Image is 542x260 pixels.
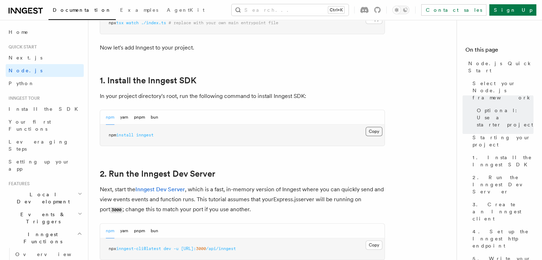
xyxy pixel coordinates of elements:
a: Leveraging Steps [6,135,84,155]
a: 1. Install the Inngest SDK [100,76,196,85]
span: Overview [15,251,89,257]
span: Optional: Use a starter project [477,107,533,128]
span: 3000 [196,246,206,251]
button: npm [106,224,114,238]
a: Python [6,77,84,90]
a: Sign Up [489,4,536,16]
a: Next.js [6,51,84,64]
a: Examples [116,2,162,19]
span: Leveraging Steps [9,139,69,152]
button: bun [151,224,158,238]
span: npx [109,246,116,251]
button: Toggle dark mode [392,6,409,14]
button: pnpm [134,224,145,238]
span: Next.js [9,55,42,61]
span: npx [109,20,116,25]
span: Node.js Quick Start [468,60,533,74]
button: Copy [366,240,382,250]
span: Python [9,80,35,86]
kbd: Ctrl+K [328,6,344,14]
button: Copy [366,127,382,136]
a: 2. Run the Inngest Dev Server [100,169,215,179]
span: Features [6,181,30,187]
a: 3. Create an Inngest client [470,198,533,225]
p: In your project directory's root, run the following command to install Inngest SDK: [100,91,385,101]
span: AgentKit [167,7,205,13]
span: Starting your project [473,134,533,148]
code: 3000 [110,207,123,213]
a: Node.js Quick Start [465,57,533,77]
button: npm [106,110,114,125]
span: Local Development [6,191,78,205]
span: 4. Set up the Inngest http endpoint [473,228,533,249]
span: Your first Functions [9,119,51,132]
span: tsx [116,20,124,25]
span: [URL]: [181,246,196,251]
button: yarn [120,224,128,238]
span: Setting up your app [9,159,70,172]
span: inngest-cli@latest [116,246,161,251]
h4: On this page [465,46,533,57]
a: Select your Node.js framework [470,77,533,104]
span: Examples [120,7,158,13]
button: Inngest Functions [6,228,84,248]
a: 1. Install the Inngest SDK [470,151,533,171]
a: Optional: Use a starter project [474,104,533,131]
a: Setting up your app [6,155,84,175]
span: Home [9,28,29,36]
span: /api/inngest [206,246,236,251]
span: Quick start [6,44,37,50]
a: 2. Run the Inngest Dev Server [470,171,533,198]
span: inngest [136,132,154,137]
span: npm [109,132,116,137]
span: dev [164,246,171,251]
a: Documentation [48,2,116,20]
button: Local Development [6,188,84,208]
button: bun [151,110,158,125]
a: Starting your project [470,131,533,151]
span: Events & Triggers [6,211,78,225]
p: Next, start the , which is a fast, in-memory version of Inngest where you can quickly send and vi... [100,184,385,215]
span: Inngest tour [6,95,40,101]
a: Contact sales [421,4,486,16]
a: AgentKit [162,2,209,19]
a: Node.js [6,64,84,77]
button: Search...Ctrl+K [232,4,349,16]
span: # replace with your own main entrypoint file [169,20,278,25]
button: pnpm [134,110,145,125]
span: Inngest Functions [6,231,77,245]
a: Home [6,26,84,38]
a: 4. Set up the Inngest http endpoint [470,225,533,252]
p: Now let's add Inngest to your project. [100,43,385,53]
a: Inngest Dev Server [135,186,185,193]
span: ./index.ts [141,20,166,25]
a: Your first Functions [6,115,84,135]
button: Events & Triggers [6,208,84,228]
span: 2. Run the Inngest Dev Server [473,174,533,195]
span: 3. Create an Inngest client [473,201,533,222]
span: install [116,132,134,137]
a: Install the SDK [6,103,84,115]
span: Documentation [53,7,112,13]
span: -u [174,246,179,251]
span: Select your Node.js framework [473,80,533,101]
span: Install the SDK [9,106,82,112]
button: yarn [120,110,128,125]
span: Node.js [9,68,42,73]
span: watch [126,20,139,25]
span: 1. Install the Inngest SDK [473,154,533,168]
